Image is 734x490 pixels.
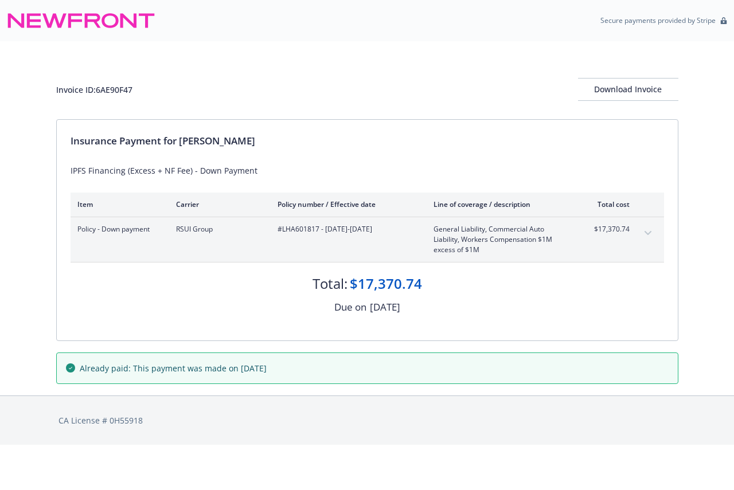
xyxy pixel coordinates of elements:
span: Policy - Down payment [77,224,158,234]
div: Due on [334,300,366,315]
div: Insurance Payment for [PERSON_NAME] [71,134,664,148]
p: Secure payments provided by Stripe [600,15,716,25]
span: General Liability, Commercial Auto Liability, Workers Compensation $1M excess of $1M [434,224,568,255]
div: Policy number / Effective date [278,199,415,209]
button: expand content [639,224,657,242]
span: RSUI Group [176,224,259,234]
div: Invoice ID: 6AE90F47 [56,84,132,96]
div: Carrier [176,199,259,209]
div: Total: [313,274,348,293]
div: CA License # 0H55918 [58,414,676,426]
div: [DATE] [370,300,400,315]
div: Line of coverage / description [434,199,568,209]
div: IPFS Financing (Excess + NF Fee) - Down Payment [71,164,664,177]
div: Item [77,199,158,209]
div: Download Invoice [578,79,678,100]
span: #LHA601817 - [DATE]-[DATE] [278,224,415,234]
div: Total cost [587,199,630,209]
span: $17,370.74 [587,224,630,234]
div: $17,370.74 [350,274,422,293]
button: Download Invoice [578,78,678,101]
span: Already paid: This payment was made on [DATE] [80,362,267,374]
div: Policy - Down paymentRSUI Group#LHA601817 - [DATE]-[DATE]General Liability, Commercial Auto Liabi... [71,217,664,262]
